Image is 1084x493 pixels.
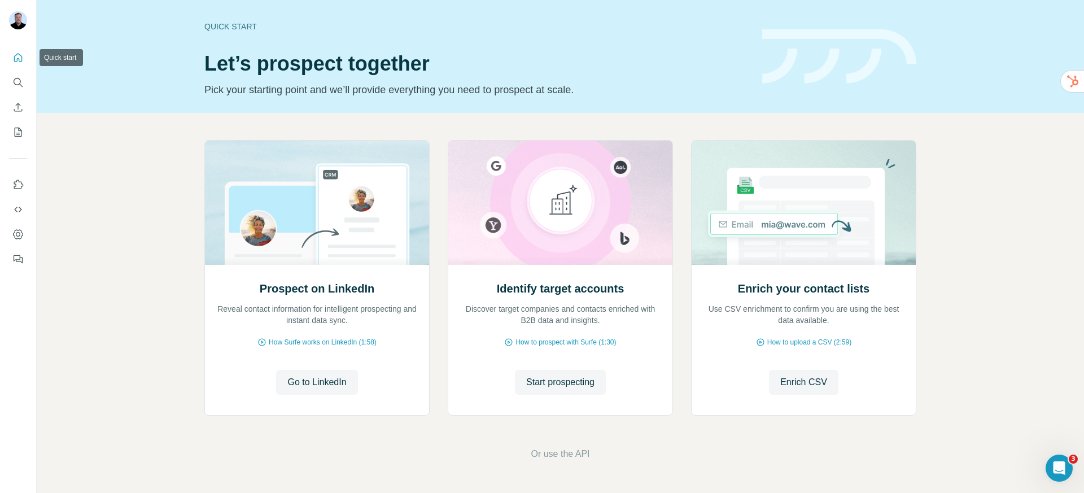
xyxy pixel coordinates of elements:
[762,29,916,84] img: banner
[1046,455,1073,482] iframe: Intercom live chat
[276,370,357,395] button: Go to LinkedIn
[767,337,851,347] span: How to upload a CSV (2:59)
[515,370,606,395] button: Start prospecting
[497,281,624,296] h2: Identify target accounts
[769,370,838,395] button: Enrich CSV
[216,303,418,326] p: Reveal contact information for intelligent prospecting and instant data sync.
[691,141,916,265] img: Enrich your contact lists
[703,303,904,326] p: Use CSV enrichment to confirm you are using the best data available.
[1069,455,1078,464] span: 3
[526,376,595,389] span: Start prospecting
[204,21,749,32] div: Quick start
[448,141,673,265] img: Identify target accounts
[287,376,346,389] span: Go to LinkedIn
[9,11,27,29] img: Avatar
[9,47,27,68] button: Quick start
[260,281,374,296] h2: Prospect on LinkedIn
[738,281,869,296] h2: Enrich your contact lists
[460,303,661,326] p: Discover target companies and contacts enriched with B2B data and insights.
[9,122,27,142] button: My lists
[9,97,27,117] button: Enrich CSV
[204,141,430,265] img: Prospect on LinkedIn
[9,174,27,195] button: Use Surfe on LinkedIn
[531,447,589,461] button: Or use the API
[204,82,749,98] p: Pick your starting point and we’ll provide everything you need to prospect at scale.
[515,337,616,347] span: How to prospect with Surfe (1:30)
[204,53,749,75] h1: Let’s prospect together
[9,249,27,269] button: Feedback
[9,224,27,245] button: Dashboard
[269,337,377,347] span: How Surfe works on LinkedIn (1:58)
[9,199,27,220] button: Use Surfe API
[9,72,27,93] button: Search
[780,376,827,389] span: Enrich CSV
